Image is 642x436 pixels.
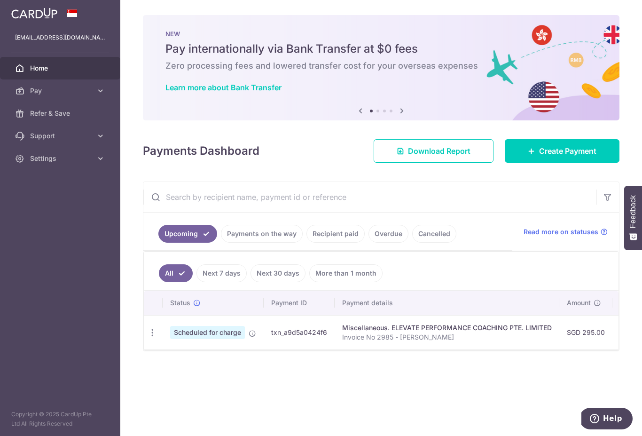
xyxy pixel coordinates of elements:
[264,315,335,349] td: txn_a9d5a0424f6
[221,225,303,243] a: Payments on the way
[629,195,637,228] span: Feedback
[567,298,591,308] span: Amount
[264,291,335,315] th: Payment ID
[539,145,596,157] span: Create Payment
[368,225,408,243] a: Overdue
[559,315,612,349] td: SGD 295.00
[143,143,259,159] h4: Payments Dashboard
[11,8,57,19] img: CardUp
[165,60,597,71] h6: Zero processing fees and lowered transfer cost for your overseas expenses
[30,109,92,118] span: Refer & Save
[412,225,456,243] a: Cancelled
[159,264,193,282] a: All
[30,63,92,73] span: Home
[624,186,642,250] button: Feedback - Show survey
[158,225,217,243] a: Upcoming
[408,145,470,157] span: Download Report
[170,298,190,308] span: Status
[306,225,365,243] a: Recipient paid
[374,139,493,163] a: Download Report
[342,333,552,342] p: Invoice No 2985 - [PERSON_NAME]
[524,227,608,237] a: Read more on statuses
[143,15,619,120] img: Bank transfer banner
[335,291,559,315] th: Payment details
[143,182,596,212] input: Search by recipient name, payment id or reference
[15,33,105,42] p: [EMAIL_ADDRESS][DOMAIN_NAME]
[165,30,597,38] p: NEW
[165,41,597,56] h5: Pay internationally via Bank Transfer at $0 fees
[251,264,305,282] a: Next 30 days
[342,323,552,333] div: Miscellaneous. ELEVATE PERFORMANCE COACHING PTE. LIMITED
[309,264,383,282] a: More than 1 month
[30,86,92,95] span: Pay
[505,139,619,163] a: Create Payment
[165,83,282,92] a: Learn more about Bank Transfer
[524,227,598,237] span: Read more on statuses
[30,131,92,141] span: Support
[196,264,247,282] a: Next 7 days
[581,408,633,431] iframe: Opens a widget where you can find more information
[30,154,92,163] span: Settings
[170,326,245,339] span: Scheduled for charge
